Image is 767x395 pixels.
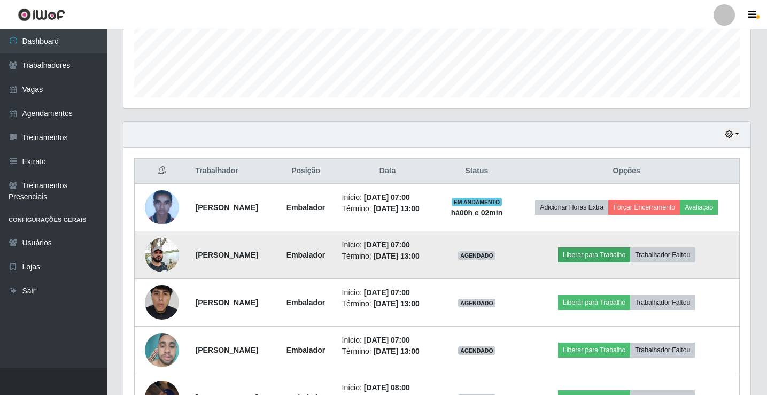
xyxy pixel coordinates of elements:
[189,159,276,184] th: Trabalhador
[18,8,65,21] img: CoreUI Logo
[374,347,420,355] time: [DATE] 13:00
[558,295,630,310] button: Liberar para Trabalho
[630,343,695,358] button: Trabalhador Faltou
[145,185,179,230] img: 1673386012464.jpeg
[364,193,410,202] time: [DATE] 07:00
[558,343,630,358] button: Liberar para Trabalho
[286,251,325,259] strong: Embalador
[342,203,433,214] li: Término:
[286,298,325,307] strong: Embalador
[342,382,433,393] li: Início:
[342,251,433,262] li: Término:
[286,346,325,354] strong: Embalador
[558,247,630,262] button: Liberar para Trabalho
[374,252,420,260] time: [DATE] 13:00
[342,346,433,357] li: Término:
[458,299,495,307] span: AGENDADO
[452,198,502,206] span: EM ANDAMENTO
[608,200,680,215] button: Forçar Encerramento
[195,346,258,354] strong: [PERSON_NAME]
[276,159,335,184] th: Posição
[342,287,433,298] li: Início:
[374,204,420,213] time: [DATE] 13:00
[440,159,514,184] th: Status
[514,159,739,184] th: Opções
[342,335,433,346] li: Início:
[195,251,258,259] strong: [PERSON_NAME]
[336,159,440,184] th: Data
[145,232,179,277] img: 1702417487415.jpeg
[145,265,179,340] img: 1733491183363.jpeg
[680,200,718,215] button: Avaliação
[364,241,410,249] time: [DATE] 07:00
[342,298,433,309] li: Término:
[364,336,410,344] time: [DATE] 07:00
[451,208,503,217] strong: há 00 h e 02 min
[364,288,410,297] time: [DATE] 07:00
[342,192,433,203] li: Início:
[458,251,495,260] span: AGENDADO
[458,346,495,355] span: AGENDADO
[286,203,325,212] strong: Embalador
[630,247,695,262] button: Trabalhador Faltou
[195,203,258,212] strong: [PERSON_NAME]
[630,295,695,310] button: Trabalhador Faltou
[195,298,258,307] strong: [PERSON_NAME]
[364,383,410,392] time: [DATE] 08:00
[342,239,433,251] li: Início:
[374,299,420,308] time: [DATE] 13:00
[535,200,608,215] button: Adicionar Horas Extra
[145,328,179,373] img: 1748551724527.jpeg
